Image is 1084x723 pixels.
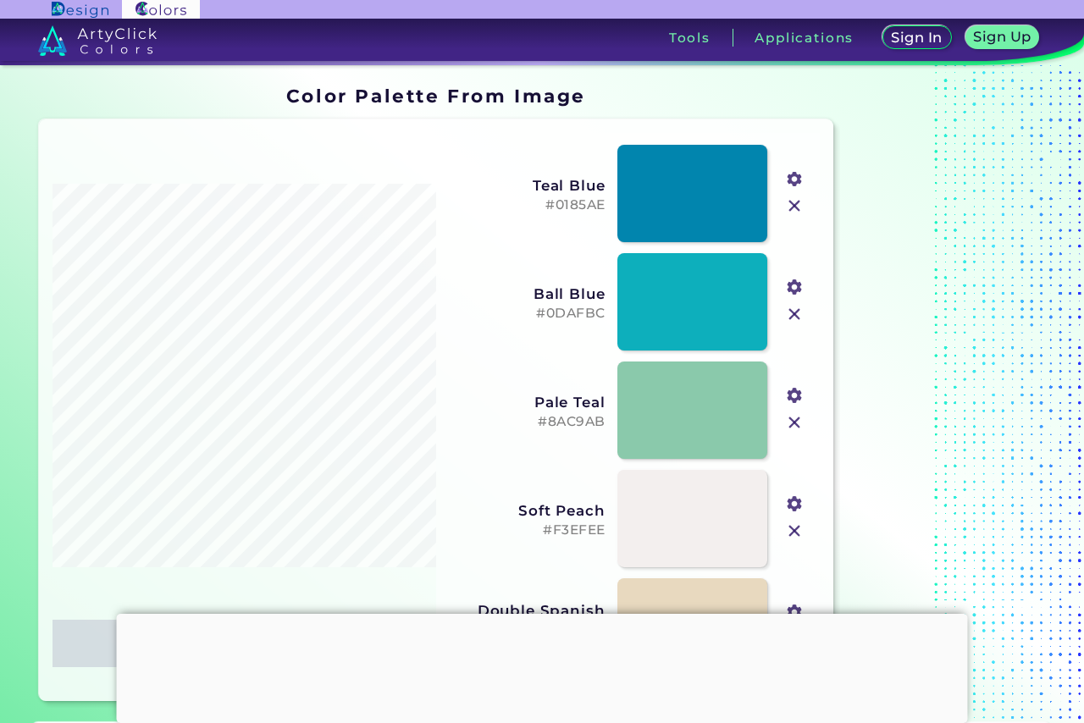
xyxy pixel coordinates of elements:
[447,197,606,213] h5: #0185AE
[893,31,941,44] h5: Sign In
[447,285,606,302] h3: Ball Blue
[755,31,854,44] h3: Applications
[976,30,1029,43] h5: Sign Up
[447,502,606,519] h3: Soft Peach
[447,522,606,538] h5: #F3EFEE
[447,602,606,636] h3: Double Spanish White
[783,520,805,542] img: icon_close.svg
[783,411,805,433] img: icon_close.svg
[447,306,606,322] h5: #0DAFBC
[52,2,108,18] img: ArtyClick Design logo
[117,614,968,719] iframe: Advertisement
[840,80,1052,708] iframe: Advertisement
[38,25,158,56] img: logo_artyclick_colors_white.svg
[968,27,1036,49] a: Sign Up
[447,394,606,411] h3: Pale Teal
[783,195,805,217] img: icon_close.svg
[447,177,606,194] h3: Teal Blue
[783,303,805,325] img: icon_close.svg
[447,414,606,430] h5: #8AC9AB
[885,27,948,49] a: Sign In
[286,83,586,108] h1: Color Palette From Image
[669,31,711,44] h3: Tools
